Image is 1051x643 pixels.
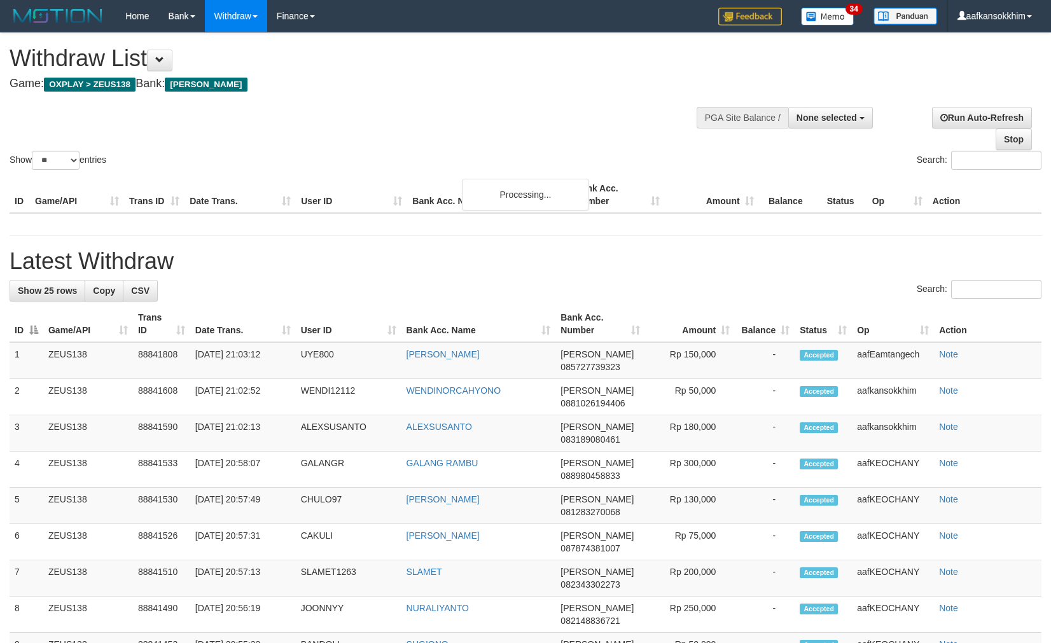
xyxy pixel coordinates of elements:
th: Balance [759,177,822,213]
select: Showentries [32,151,80,170]
td: aafKEOCHANY [852,452,934,488]
td: 5 [10,488,43,524]
th: Amount [665,177,759,213]
a: Note [939,494,958,504]
td: aafKEOCHANY [852,524,934,560]
a: Stop [996,128,1032,150]
span: Accepted [800,459,838,469]
th: Status [822,177,867,213]
td: [DATE] 20:57:49 [190,488,296,524]
td: ZEUS138 [43,415,133,452]
th: Action [934,306,1041,342]
a: Note [939,458,958,468]
label: Search: [917,280,1041,299]
span: OXPLAY > ZEUS138 [44,78,136,92]
div: Processing... [462,179,589,211]
input: Search: [951,151,1041,170]
label: Show entries [10,151,106,170]
a: Note [939,349,958,359]
a: WENDINORCAHYONO [407,385,501,396]
td: aafkansokkhim [852,415,934,452]
span: Copy 082148836721 to clipboard [560,616,620,626]
td: JOONNYY [296,597,401,633]
span: Accepted [800,604,838,614]
th: Op [867,177,928,213]
a: [PERSON_NAME] [407,494,480,504]
label: Search: [917,151,1041,170]
td: [DATE] 20:58:07 [190,452,296,488]
a: Note [939,530,958,541]
td: 4 [10,452,43,488]
span: Copy [93,286,115,296]
td: 6 [10,524,43,560]
td: aafKEOCHANY [852,488,934,524]
span: Accepted [800,350,838,361]
td: WENDI12112 [296,379,401,415]
span: Copy 082343302273 to clipboard [560,579,620,590]
span: Accepted [800,531,838,542]
th: User ID [296,177,407,213]
td: 7 [10,560,43,597]
h4: Game: Bank: [10,78,688,90]
td: Rp 250,000 [645,597,735,633]
button: None selected [788,107,873,128]
a: Run Auto-Refresh [932,107,1032,128]
span: Accepted [800,386,838,397]
td: ZEUS138 [43,452,133,488]
a: CSV [123,280,158,301]
span: 34 [846,3,863,15]
td: Rp 300,000 [645,452,735,488]
th: Bank Acc. Number: activate to sort column ascending [555,306,645,342]
span: [PERSON_NAME] [560,422,634,432]
td: ZEUS138 [43,597,133,633]
a: NURALIYANTO [407,603,469,613]
td: UYE800 [296,342,401,379]
a: Note [939,603,958,613]
h1: Latest Withdraw [10,249,1041,274]
span: Accepted [800,567,838,578]
td: [DATE] 20:57:13 [190,560,296,597]
img: MOTION_logo.png [10,6,106,25]
td: [DATE] 20:57:31 [190,524,296,560]
input: Search: [951,280,1041,299]
td: 88841526 [133,524,190,560]
td: 88841808 [133,342,190,379]
th: Bank Acc. Name [407,177,570,213]
span: [PERSON_NAME] [560,530,634,541]
span: Accepted [800,422,838,433]
span: Show 25 rows [18,286,77,296]
td: ALEXSUSANTO [296,415,401,452]
a: SLAMET [407,567,442,577]
span: Copy 088980458833 to clipboard [560,471,620,481]
th: User ID: activate to sort column ascending [296,306,401,342]
img: Button%20Memo.svg [801,8,854,25]
td: Rp 180,000 [645,415,735,452]
a: ALEXSUSANTO [407,422,472,432]
span: None selected [797,113,857,123]
a: Copy [85,280,123,301]
td: - [735,452,795,488]
td: 88841510 [133,560,190,597]
td: ZEUS138 [43,342,133,379]
td: Rp 130,000 [645,488,735,524]
td: [DATE] 21:02:13 [190,415,296,452]
td: 88841533 [133,452,190,488]
a: [PERSON_NAME] [407,530,480,541]
th: Bank Acc. Name: activate to sort column ascending [401,306,556,342]
th: Status: activate to sort column ascending [795,306,852,342]
span: Copy 0881026194406 to clipboard [560,398,625,408]
td: - [735,379,795,415]
td: [DATE] 21:02:52 [190,379,296,415]
td: [DATE] 20:56:19 [190,597,296,633]
th: Game/API: activate to sort column ascending [43,306,133,342]
td: - [735,597,795,633]
th: Op: activate to sort column ascending [852,306,934,342]
td: 88841530 [133,488,190,524]
td: Rp 150,000 [645,342,735,379]
td: SLAMET1263 [296,560,401,597]
span: [PERSON_NAME] [560,603,634,613]
span: [PERSON_NAME] [560,349,634,359]
a: Note [939,567,958,577]
a: Note [939,422,958,432]
th: ID [10,177,30,213]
